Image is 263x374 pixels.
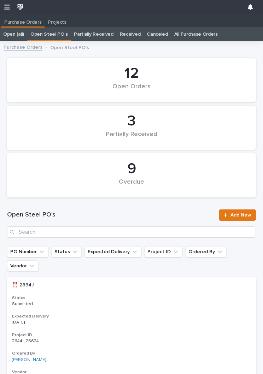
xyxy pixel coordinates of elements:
p: Projects [48,14,66,25]
div: Overdue [19,178,244,193]
img: wkUhmAIORKewsuZNaXNB [16,2,25,12]
h3: Project ID [12,332,251,338]
button: Project ID [144,246,182,257]
p: Submitted [12,302,71,307]
p: Purchase Orders [4,14,41,25]
h3: Ordered By [12,351,251,356]
p: ⏰ 2834J [12,281,35,288]
span: Add New [230,213,251,218]
a: Received [120,27,141,41]
a: Projects [45,14,70,28]
button: Vendor [7,260,39,272]
button: Ordered By [185,246,227,257]
div: 3 [19,112,244,130]
a: All Purchase Orders [174,27,218,41]
a: Add New [219,209,256,221]
a: Canceled [147,27,168,41]
button: PO Number [7,246,48,257]
button: Expected Delivery [84,246,141,257]
a: Partially Received [74,27,113,41]
a: Purchase Orders [1,14,45,26]
h3: Expected Delivery [12,314,251,319]
h1: Open Steel PO's [7,211,215,219]
p: Open Steel PO's [50,43,89,51]
p: 26441, 26624 [12,337,40,344]
input: Search [7,226,256,238]
button: Status [51,246,82,257]
a: Open (all) [3,27,24,41]
h3: Status [12,295,251,301]
a: Purchase Orders [4,43,42,51]
div: 9 [19,160,244,178]
div: 12 [19,65,244,82]
div: Partially Received [19,131,244,146]
p: [DATE] [12,320,71,325]
a: Open Steel PO's [30,27,68,41]
a: [PERSON_NAME] [12,357,46,362]
div: Open Orders [19,83,244,98]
